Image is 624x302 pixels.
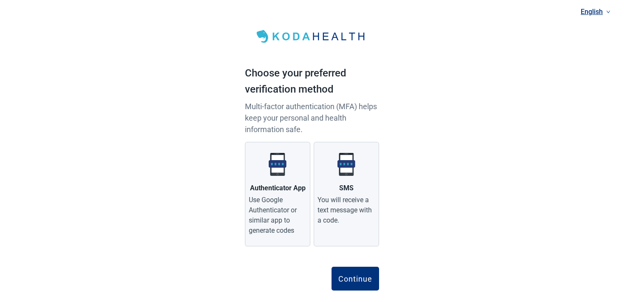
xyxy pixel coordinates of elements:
div: Use Google Authenticator or similar app to generate codes [249,195,306,236]
span: down [606,10,610,14]
div: SMS [339,183,354,193]
p: Multi-factor authentication (MFA) helps keep your personal and health information safe. [245,101,379,135]
div: You will receive a text message with a code. [318,195,375,226]
h1: Choose your preferred verification method [245,65,379,101]
div: Continue [338,274,372,283]
img: Koda Health [252,27,372,46]
div: Authenticator App [250,183,306,193]
a: Current language: English [577,5,614,19]
button: Continue [332,267,379,291]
